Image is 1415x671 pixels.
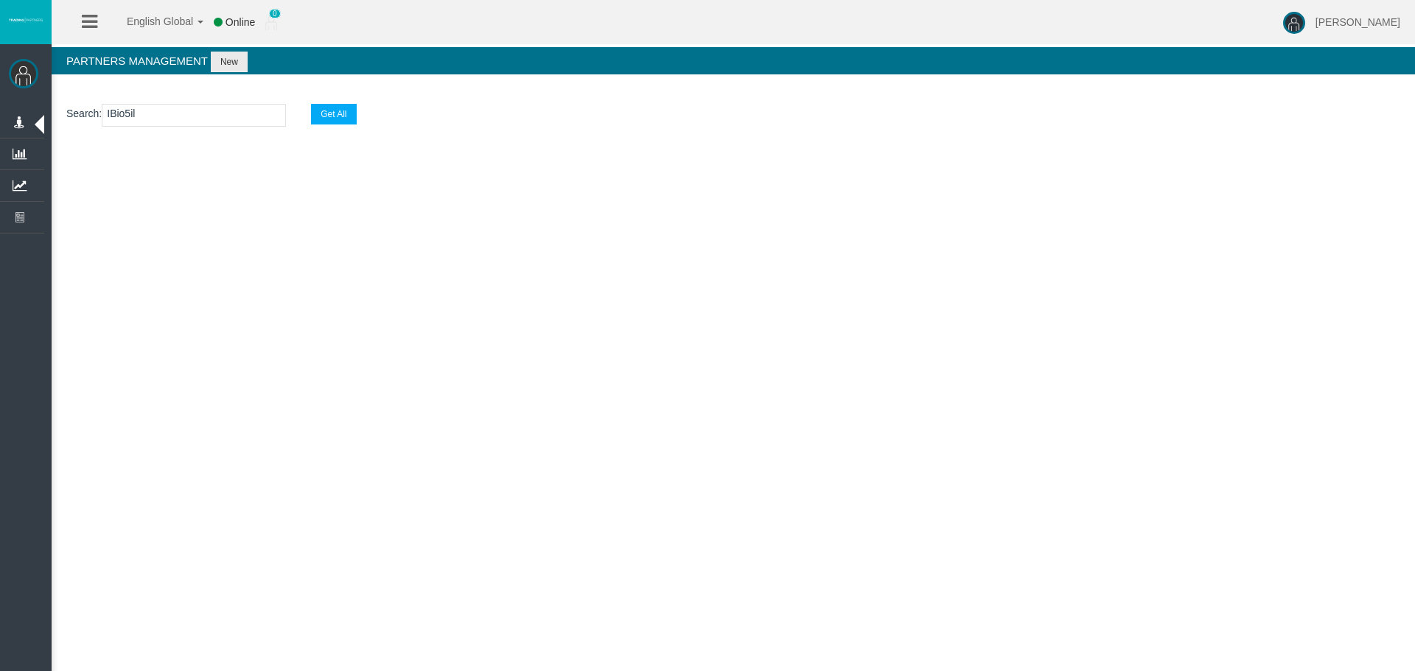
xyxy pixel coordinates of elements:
p: : [66,104,1400,127]
span: [PERSON_NAME] [1316,16,1400,28]
img: user-image [1283,12,1305,34]
span: 0 [269,9,281,18]
label: Search [66,105,99,122]
span: Partners Management [66,55,208,67]
img: logo.svg [7,17,44,23]
span: English Global [108,15,193,27]
button: New [211,52,248,72]
span: Online [226,16,255,28]
button: Get All [311,104,356,124]
img: user_small.png [265,15,277,30]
